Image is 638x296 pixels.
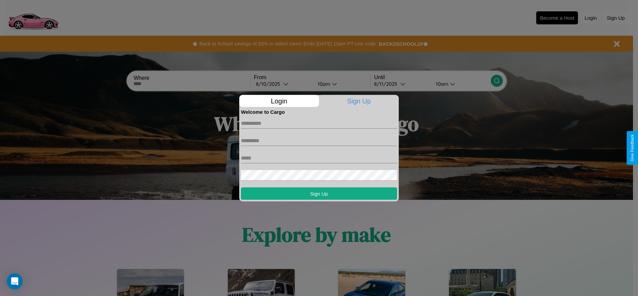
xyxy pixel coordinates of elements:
[241,109,397,114] h4: Welcome to Cargo
[7,273,23,289] div: Open Intercom Messenger
[241,187,397,200] button: Sign Up
[239,95,319,107] p: Login
[630,134,635,162] div: Give Feedback
[319,95,399,107] p: Sign Up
